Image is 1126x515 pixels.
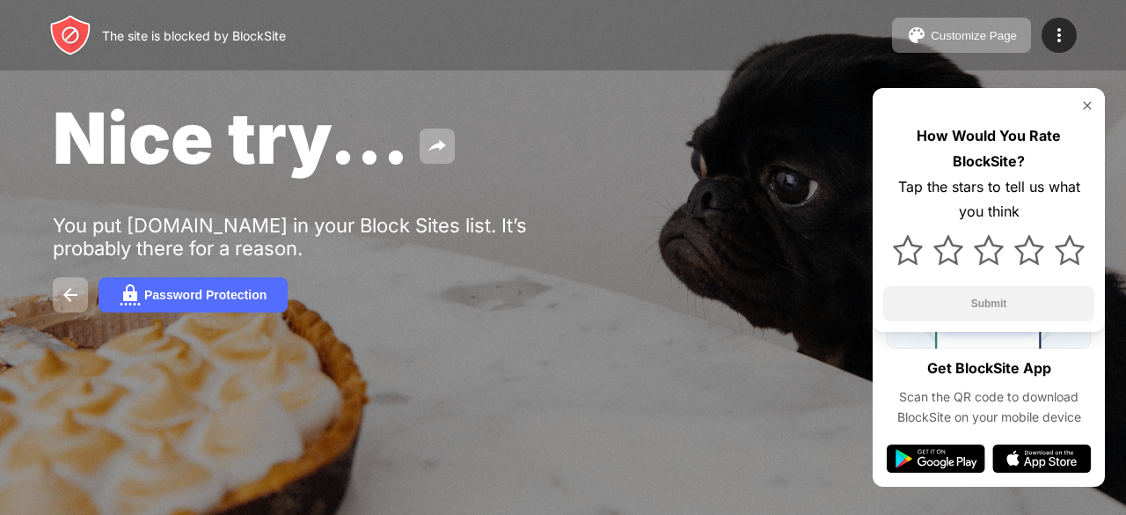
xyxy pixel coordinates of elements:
div: The site is blocked by BlockSite [102,28,286,43]
img: star.svg [1014,235,1044,265]
img: back.svg [60,284,81,305]
span: Nice try... [53,95,409,180]
div: Tap the stars to tell us what you think [883,174,1094,225]
img: star.svg [974,235,1004,265]
img: menu-icon.svg [1049,25,1070,46]
img: app-store.svg [992,445,1091,473]
div: Customize Page [931,29,1017,42]
button: Submit [883,286,1094,321]
img: google-play.svg [887,445,985,473]
div: How Would You Rate BlockSite? [883,123,1094,174]
img: pallet.svg [906,25,927,46]
img: password.svg [120,284,141,305]
div: You put [DOMAIN_NAME] in your Block Sites list. It’s probably there for a reason. [53,214,596,260]
div: Password Protection [144,288,267,302]
img: share.svg [427,136,448,157]
button: Customize Page [892,18,1031,53]
button: Password Protection [99,277,288,313]
img: star.svg [933,235,963,265]
img: rate-us-close.svg [1080,99,1094,113]
img: star.svg [893,235,923,265]
img: header-logo.svg [49,14,91,56]
img: star.svg [1055,235,1085,265]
